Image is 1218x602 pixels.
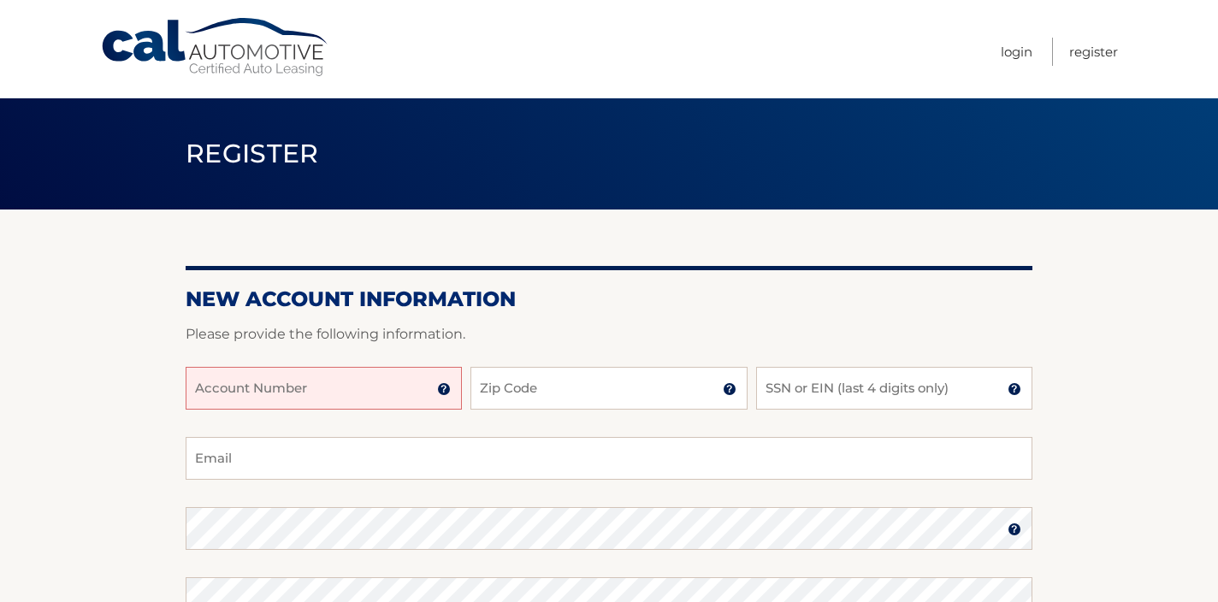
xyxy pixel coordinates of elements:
input: Account Number [186,367,462,410]
input: Email [186,437,1032,480]
input: SSN or EIN (last 4 digits only) [756,367,1032,410]
img: tooltip.svg [723,382,736,396]
input: Zip Code [470,367,747,410]
a: Cal Automotive [100,17,331,78]
p: Please provide the following information. [186,322,1032,346]
img: tooltip.svg [1008,522,1021,536]
a: Login [1001,38,1032,66]
h2: New Account Information [186,286,1032,312]
span: Register [186,138,319,169]
img: tooltip.svg [437,382,451,396]
a: Register [1069,38,1118,66]
img: tooltip.svg [1008,382,1021,396]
